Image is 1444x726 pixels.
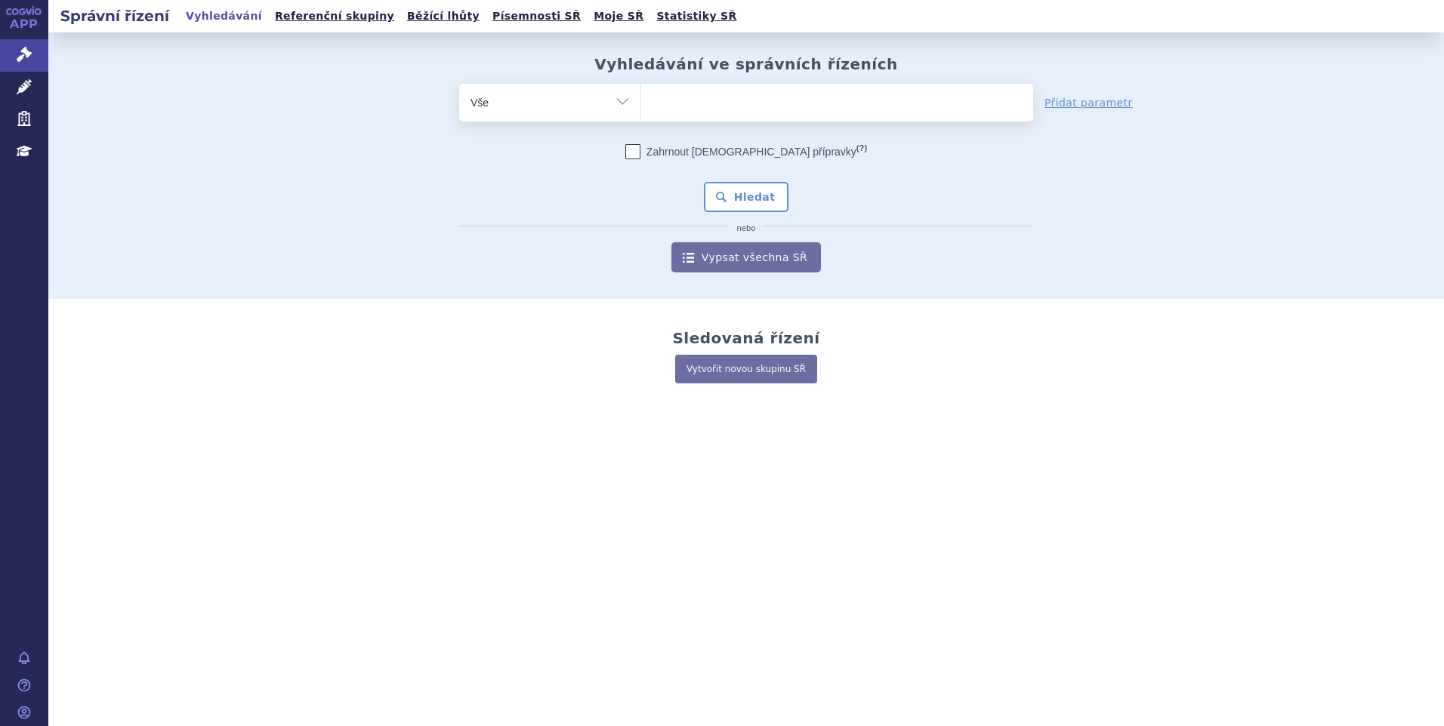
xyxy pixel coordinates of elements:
h2: Sledovaná řízení [672,329,819,347]
i: nebo [730,224,764,233]
a: Písemnosti SŘ [488,6,585,26]
a: Statistiky SŘ [652,6,741,26]
a: Moje SŘ [589,6,648,26]
a: Běžící lhůty [403,6,484,26]
h2: Správní řízení [48,5,181,26]
a: Vypsat všechna SŘ [671,242,821,272]
a: Vyhledávání [181,6,267,26]
a: Referenční skupiny [270,6,399,26]
a: Vytvořit novou skupinu SŘ [675,355,817,383]
label: Zahrnout [DEMOGRAPHIC_DATA] přípravky [625,144,867,159]
button: Hledat [704,182,789,212]
abbr: (?) [856,143,867,153]
a: Přidat parametr [1044,95,1133,110]
h2: Vyhledávání ve správních řízeních [594,55,898,73]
